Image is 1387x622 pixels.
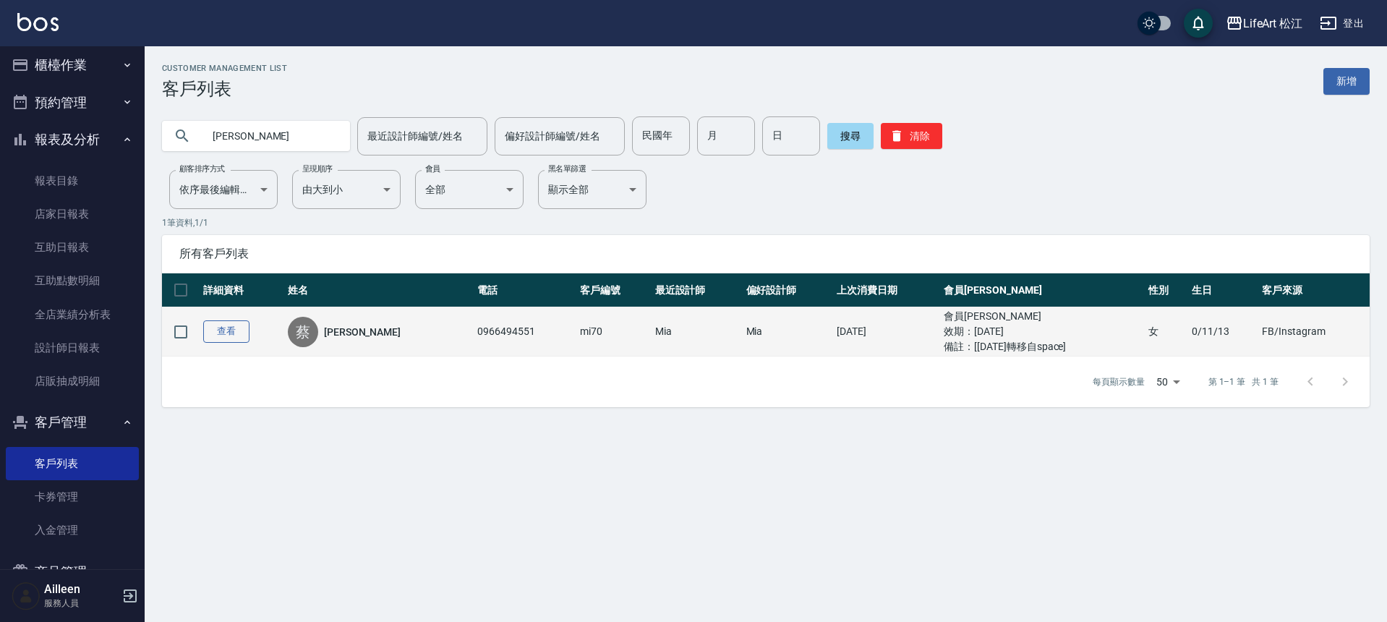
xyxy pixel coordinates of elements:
th: 偏好設計師 [743,273,834,307]
a: 互助點數明細 [6,264,139,297]
a: 卡券管理 [6,480,139,514]
td: Mia [652,307,743,357]
button: save [1184,9,1213,38]
td: Mia [743,307,834,357]
img: Person [12,581,40,610]
a: 設計師日報表 [6,331,139,365]
button: 預約管理 [6,84,139,122]
div: 蔡 [288,317,318,347]
span: 所有客戶列表 [179,247,1352,261]
p: 第 1–1 筆 共 1 筆 [1208,375,1279,388]
input: 搜尋關鍵字 [202,116,338,155]
label: 黑名單篩選 [548,163,586,174]
label: 顧客排序方式 [179,163,225,174]
th: 最近設計師 [652,273,743,307]
p: 服務人員 [44,597,118,610]
th: 會員[PERSON_NAME] [940,273,1145,307]
button: 清除 [881,123,942,149]
img: Logo [17,13,59,31]
button: 登出 [1314,10,1370,37]
a: 查看 [203,320,249,343]
p: 每頁顯示數量 [1093,375,1145,388]
th: 客戶來源 [1258,273,1370,307]
h2: Customer Management List [162,64,287,73]
th: 客戶編號 [576,273,652,307]
a: 全店業績分析表 [6,298,139,331]
button: 報表及分析 [6,121,139,158]
td: 0966494551 [474,307,576,357]
a: 店販抽成明細 [6,365,139,398]
button: 櫃檯作業 [6,46,139,84]
label: 會員 [425,163,440,174]
ul: 會員[PERSON_NAME] [944,309,1141,324]
button: 商品管理 [6,553,139,591]
td: mi70 [576,307,652,357]
h5: Ailleen [44,582,118,597]
a: 新增 [1323,68,1370,95]
th: 電話 [474,273,576,307]
a: 互助日報表 [6,231,139,264]
td: 女 [1145,307,1188,357]
div: 50 [1151,362,1185,401]
th: 上次消費日期 [833,273,940,307]
a: 入金管理 [6,514,139,547]
th: 性別 [1145,273,1188,307]
div: 依序最後編輯時間 [169,170,278,209]
h3: 客戶列表 [162,79,287,99]
div: 全部 [415,170,524,209]
a: 店家日報表 [6,197,139,231]
p: 1 筆資料, 1 / 1 [162,216,1370,229]
th: 生日 [1188,273,1258,307]
th: 詳細資料 [200,273,284,307]
a: 報表目錄 [6,164,139,197]
div: LifeArt 松江 [1243,14,1303,33]
td: 0/11/13 [1188,307,1258,357]
div: 顯示全部 [538,170,646,209]
th: 姓名 [284,273,474,307]
button: 搜尋 [827,123,874,149]
div: 由大到小 [292,170,401,209]
ul: 備註： [[DATE]轉移自space] [944,339,1141,354]
td: [DATE] [833,307,940,357]
button: LifeArt 松江 [1220,9,1309,38]
a: 客戶列表 [6,447,139,480]
button: 客戶管理 [6,404,139,441]
a: [PERSON_NAME] [324,325,401,339]
label: 呈現順序 [302,163,333,174]
ul: 效期： [DATE] [944,324,1141,339]
td: FB/Instagram [1258,307,1370,357]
